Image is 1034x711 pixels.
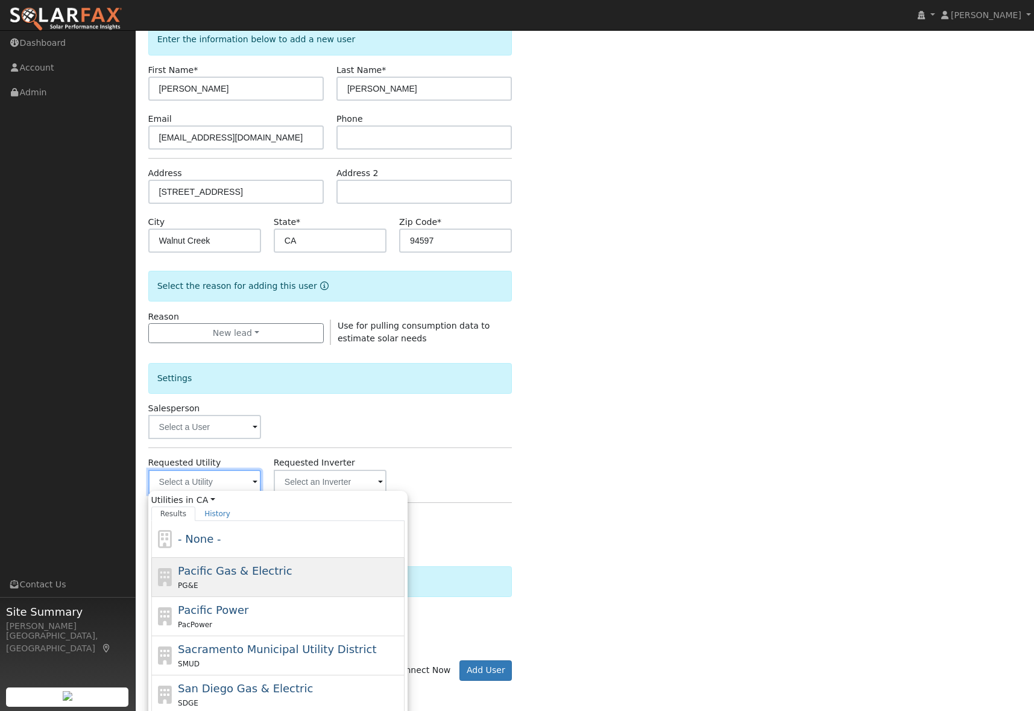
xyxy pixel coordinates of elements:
a: History [195,507,239,521]
div: Select the reason for adding this user [148,271,512,302]
input: Select a Utility [148,470,261,494]
a: CA [197,494,215,507]
span: Required [296,217,300,227]
span: SMUD [178,660,200,668]
div: Enter the information below to add a new user [148,24,512,55]
label: Address 2 [336,167,379,180]
label: Address [148,167,182,180]
span: PacPower [178,621,212,629]
span: Required [437,217,441,227]
a: Reason for new user [317,281,329,291]
label: State [274,216,300,229]
button: New lead [148,323,324,344]
span: PG&E [178,581,198,590]
div: [PERSON_NAME] [6,620,129,633]
span: SDGE [178,699,198,707]
label: Last Name [336,64,386,77]
label: First Name [148,64,198,77]
span: [PERSON_NAME] [951,10,1021,20]
input: Select a User [148,415,261,439]
label: Reason [148,311,179,323]
label: Salesperson [148,402,200,415]
img: SolarFax [9,7,122,32]
label: Zip Code [399,216,441,229]
label: City [148,216,165,229]
span: San Diego Gas & Electric [178,682,313,695]
span: Pacific Gas & Electric [178,564,292,577]
span: Site Summary [6,604,129,620]
div: Settings [148,363,512,394]
label: Requested Inverter [274,457,355,469]
span: Required [194,65,198,75]
input: Select an Inverter [274,470,386,494]
div: [GEOGRAPHIC_DATA], [GEOGRAPHIC_DATA] [6,630,129,655]
button: Add User [459,660,512,681]
span: Required [382,65,386,75]
a: Results [151,507,196,521]
a: Map [101,643,112,653]
img: retrieve [63,691,72,701]
span: Sacramento Municipal Utility District [178,643,376,656]
label: Requested Utility [148,457,221,469]
span: Utilities in [151,494,405,507]
span: Pacific Power [178,604,248,616]
label: Connect Now [383,664,450,677]
span: Use for pulling consumption data to estimate solar needs [338,321,490,343]
label: Email [148,113,172,125]
span: - None - [178,532,221,545]
label: Phone [336,113,363,125]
